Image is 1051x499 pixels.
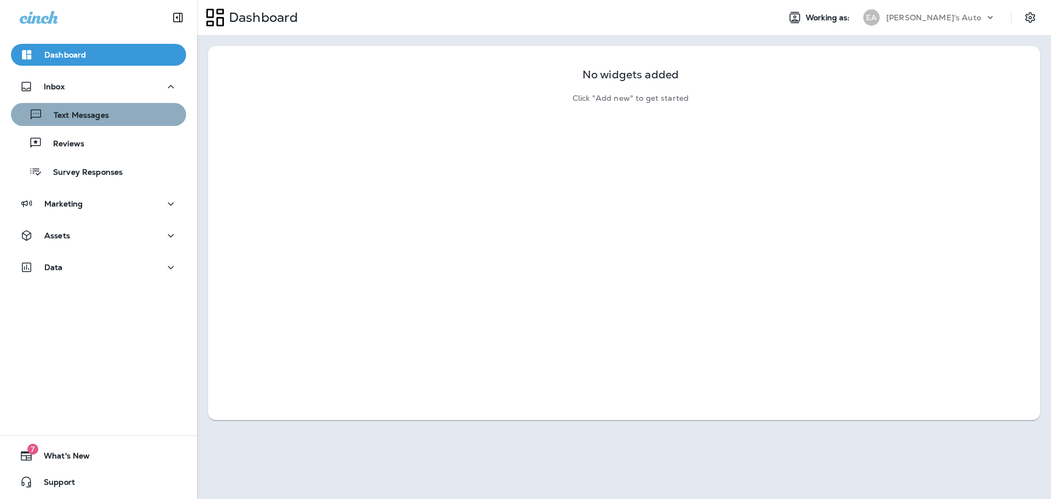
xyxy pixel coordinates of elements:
p: Marketing [44,199,83,208]
p: [PERSON_NAME]'s Auto [886,13,981,22]
span: 7 [27,444,38,455]
span: Support [33,478,75,491]
button: Assets [11,225,186,246]
button: Reviews [11,131,186,154]
p: Survey Responses [42,168,123,178]
button: 7What's New [11,445,186,467]
p: Text Messages [43,111,109,121]
button: Data [11,256,186,278]
button: Marketing [11,193,186,215]
p: Dashboard [44,50,86,59]
p: Dashboard [224,9,298,26]
button: Settings [1020,8,1040,27]
span: What's New [33,451,90,464]
p: Click "Add new" to get started [573,94,689,103]
button: Collapse Sidebar [163,7,193,28]
button: Survey Responses [11,160,186,183]
button: Text Messages [11,103,186,126]
p: Assets [44,231,70,240]
span: Working as: [806,13,852,22]
p: Data [44,263,63,272]
p: Reviews [42,139,84,150]
button: Inbox [11,76,186,97]
button: Support [11,471,186,493]
p: No widgets added [582,70,679,79]
div: EA [863,9,880,26]
p: Inbox [44,82,65,91]
button: Dashboard [11,44,186,66]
